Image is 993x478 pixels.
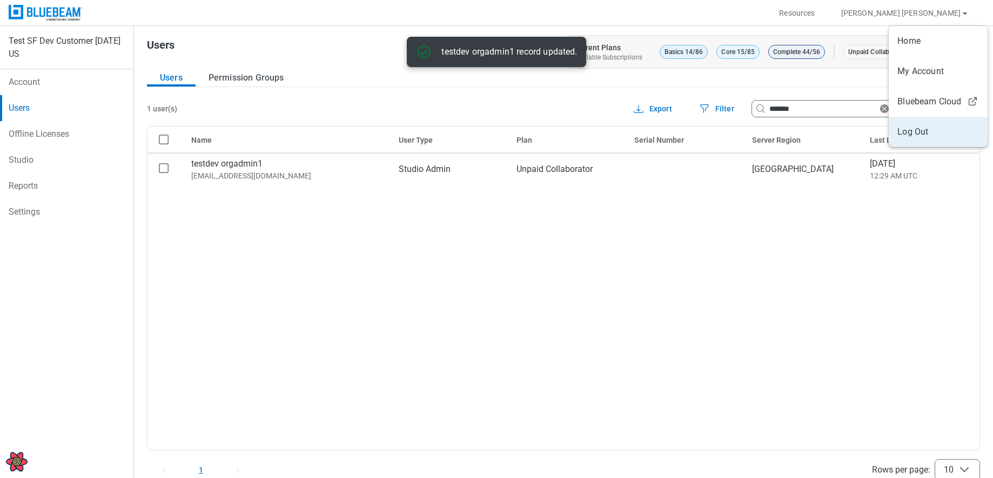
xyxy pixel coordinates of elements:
[9,35,125,61] div: Test SF Dev Customer [DATE] US
[191,157,382,170] div: testdev orgadmin1
[634,135,735,145] div: Serial Number
[828,4,982,22] button: [PERSON_NAME] [PERSON_NAME]
[889,56,987,87] li: My Account
[6,451,28,473] button: Open React Query Devtools
[390,153,508,185] td: Studio Admin
[878,102,895,115] div: Clear search
[743,153,861,185] td: [GEOGRAPHIC_DATA]
[766,4,828,22] button: Resources
[716,45,759,59] p: Core 15/85
[768,45,825,59] p: Complete 44/56
[147,127,979,185] table: bb-data-table
[508,153,626,185] td: Unpaid Collaborator
[159,135,169,144] svg: checkbox
[870,170,970,181] span: 12:29 AM UTC
[196,69,297,87] button: Permission Groups
[147,39,175,56] h1: Users
[9,5,82,21] img: Bluebeam, Inc.
[752,135,853,145] div: Server Region
[574,42,621,53] div: Current Plans
[159,163,169,173] svg: checkbox
[147,103,177,114] div: 1 user(s)
[685,100,747,117] button: Filter
[889,117,987,147] li: Log Out
[191,170,382,181] div: [EMAIL_ADDRESS][DOMAIN_NAME]
[441,47,577,57] div: testdev orgadmin1 record updated.
[870,135,970,145] div: Last Login
[191,135,382,145] div: Name
[574,53,642,62] div: Available Subscriptions
[660,45,708,59] p: Basics 14/86
[944,464,954,475] span: 10
[619,100,685,117] button: Export
[147,69,196,87] button: Users
[870,157,970,170] span: [DATE]
[889,87,987,117] li: Bluebeam Cloud
[516,135,617,145] div: Plan
[889,26,987,56] li: Home
[843,45,924,59] p: Unpaid Collaborators 53
[872,463,930,476] span: Rows per page :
